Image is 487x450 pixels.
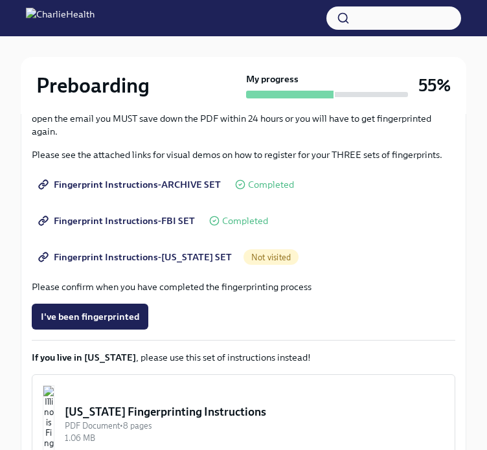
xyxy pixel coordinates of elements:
[41,251,232,264] span: Fingerprint Instructions-[US_STATE] SET
[418,74,451,97] h3: 55%
[41,214,195,227] span: Fingerprint Instructions-FBI SET
[32,352,136,363] strong: If you live in [US_STATE]
[65,420,444,432] div: PDF Document • 8 pages
[248,180,294,190] span: Completed
[32,172,230,197] a: Fingerprint Instructions-ARCHIVE SET
[32,351,455,364] p: , please use this set of instructions instead!
[243,253,299,262] span: Not visited
[32,244,241,270] a: Fingerprint Instructions-[US_STATE] SET
[32,280,455,293] p: Please confirm when you have completed the fingerprinting process
[41,178,221,191] span: Fingerprint Instructions-ARCHIVE SET
[32,148,455,161] p: Please see the attached links for visual demos on how to register for your THREE sets of fingerpr...
[222,216,268,226] span: Completed
[41,310,139,323] span: I've been fingerprinted
[65,404,444,420] div: [US_STATE] Fingerprinting Instructions
[32,304,148,330] button: I've been fingerprinted
[246,73,299,85] strong: My progress
[65,432,444,444] div: 1.06 MB
[32,208,204,234] a: Fingerprint Instructions-FBI SET
[26,8,95,28] img: CharlieHealth
[36,73,150,98] h2: Preboarding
